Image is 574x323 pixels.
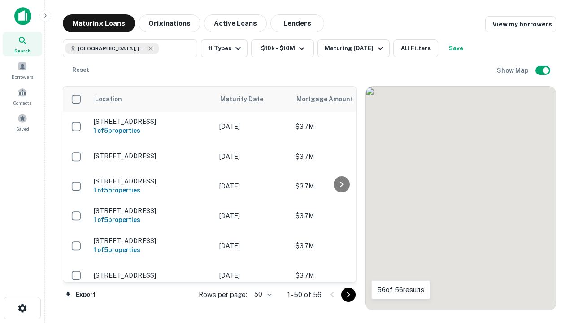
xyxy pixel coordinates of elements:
p: $3.7M [296,122,385,131]
p: [STREET_ADDRESS] [94,207,210,215]
div: 0 0 [366,87,556,310]
h6: 1 of 5 properties [94,185,210,195]
button: $10k - $10M [251,39,314,57]
p: [DATE] [219,241,287,251]
button: Active Loans [204,14,267,32]
h6: 1 of 5 properties [94,245,210,255]
button: Export [63,288,98,301]
p: [DATE] [219,271,287,280]
th: Mortgage Amount [291,87,390,112]
button: Lenders [270,14,324,32]
p: $3.7M [296,241,385,251]
p: 1–50 of 56 [287,289,322,300]
button: Save your search to get updates of matches that match your search criteria. [442,39,470,57]
a: Search [3,32,42,56]
button: All Filters [393,39,438,57]
span: Borrowers [12,73,33,80]
p: [STREET_ADDRESS] [94,271,210,279]
p: [DATE] [219,152,287,161]
button: 11 Types [201,39,248,57]
th: Maturity Date [215,87,291,112]
a: Saved [3,110,42,134]
img: capitalize-icon.png [14,7,31,25]
button: Maturing [DATE] [317,39,390,57]
a: Contacts [3,84,42,108]
a: Borrowers [3,58,42,82]
div: Maturing [DATE] [325,43,386,54]
p: $3.7M [296,271,385,280]
p: Rows per page: [199,289,247,300]
p: $3.7M [296,181,385,191]
span: Saved [16,125,29,132]
button: Maturing Loans [63,14,135,32]
iframe: Chat Widget [529,223,574,266]
h6: 1 of 5 properties [94,215,210,225]
span: Maturity Date [220,94,275,105]
p: [STREET_ADDRESS] [94,118,210,126]
span: Mortgage Amount [296,94,365,105]
p: [STREET_ADDRESS] [94,177,210,185]
th: Location [89,87,215,112]
span: Search [14,47,30,54]
span: Location [95,94,122,105]
p: [STREET_ADDRESS] [94,152,210,160]
p: [DATE] [219,211,287,221]
p: 56 of 56 results [377,284,424,295]
p: [STREET_ADDRESS] [94,237,210,245]
p: [DATE] [219,122,287,131]
p: [DATE] [219,181,287,191]
span: [GEOGRAPHIC_DATA], [GEOGRAPHIC_DATA] [78,44,145,52]
button: Originations [139,14,200,32]
a: View my borrowers [485,16,556,32]
p: $3.7M [296,211,385,221]
div: 50 [251,288,273,301]
button: Reset [66,61,95,79]
button: Go to next page [341,288,356,302]
h6: 1 of 5 properties [94,126,210,135]
p: $3.7M [296,152,385,161]
span: Contacts [13,99,31,106]
h6: Show Map [497,65,530,75]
